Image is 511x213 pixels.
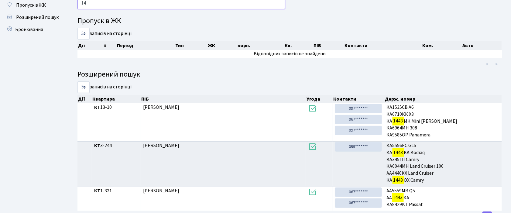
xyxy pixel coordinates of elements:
b: КТ [94,187,100,194]
b: КТ [94,104,100,111]
a: Бронювання [3,23,64,36]
mark: 1443 [393,176,404,184]
label: записів на сторінці [77,81,132,93]
b: КТ [94,142,100,149]
span: КА5556ЕС GLS КА КА Kodiaq KA3451II Camry КА0044МН Land Cruiser 100 АА4440КХ Land Cruiser КА ОХ Camry [387,142,500,184]
span: 3-244 [94,142,139,149]
th: Квартира [92,95,141,103]
h4: Розширений пошук [77,70,502,79]
span: Бронювання [15,26,43,33]
th: Дії [77,41,103,50]
th: ПІБ [141,95,306,103]
mark: 1443 [393,117,404,125]
th: Період [116,41,174,50]
span: [PERSON_NAME] [143,142,179,149]
th: ПІБ [313,41,344,50]
label: записів на сторінці [77,28,132,40]
h4: Пропуск в ЖК [77,17,502,26]
th: Держ. номер [384,95,502,103]
a: Розширений пошук [3,11,64,23]
th: Кв. [284,41,313,50]
select: записів на сторінці [77,81,90,93]
span: Пропуск в ЖК [16,2,46,9]
mark: 1443 [393,148,404,157]
span: 13-10 [94,104,139,111]
th: корп. [237,41,284,50]
th: Авто [462,41,502,50]
th: Дії [77,95,92,103]
th: Угода [306,95,333,103]
th: ЖК [207,41,237,50]
span: Розширений пошук [16,14,59,21]
span: [PERSON_NAME] [143,104,179,111]
select: записів на сторінці [77,28,90,40]
span: КА1535СВ A6 КА6710КК X3 КА МК Mini [PERSON_NAME] КА6964МН 308 КА9585ОР Panamera [387,104,500,139]
mark: 1443 [392,193,404,202]
span: 1-321 [94,187,139,194]
span: AA5559MB Q5 AA KA KA8429KT Passat [387,187,500,208]
th: Контакти [344,41,422,50]
th: Ком. [422,41,462,50]
span: [PERSON_NAME] [143,187,179,194]
th: Тип [175,41,207,50]
td: Відповідних записів не знайдено [77,50,502,58]
th: # [103,41,117,50]
th: Контакти [333,95,384,103]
